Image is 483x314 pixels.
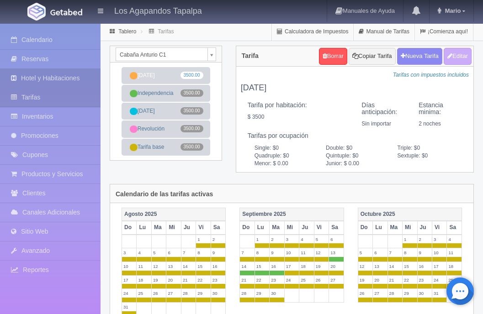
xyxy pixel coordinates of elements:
[285,276,299,284] label: 24
[255,276,269,284] label: 22
[432,289,446,298] label: 31
[387,221,402,234] th: Ma
[240,276,254,284] label: 21
[349,48,395,65] button: Copiar Tarifa
[211,262,226,271] label: 16
[418,262,432,271] label: 16
[116,191,213,198] h4: Calendario de las tarifas activas
[240,262,254,271] label: 14
[241,84,469,93] h4: [DATE]
[137,276,151,284] label: 18
[181,289,196,298] label: 28
[388,276,402,284] label: 21
[196,221,211,234] th: Vi
[255,221,269,234] th: Lu
[285,262,299,271] label: 17
[248,132,462,139] h5: Tarifas por ocupación
[240,208,344,221] th: Septiembre 2025
[358,276,372,284] label: 19
[152,262,166,271] label: 12
[181,221,196,234] th: Ju
[248,114,265,120] span: $ 3500
[116,47,216,61] a: Cabaña Anturio C1
[419,120,441,127] span: 2 noches
[391,152,462,160] span: Sextuple: $0
[180,125,203,132] span: 3500.00
[397,48,442,65] button: Nueva Tarifa
[122,289,136,298] label: 24
[180,143,203,151] span: 3500.00
[196,276,210,284] label: 22
[388,262,402,271] label: 14
[403,289,417,298] label: 29
[270,262,284,271] label: 16
[196,235,210,244] label: 1
[393,72,469,78] i: Tarifas con impuestos incluidos
[388,289,402,298] label: 28
[358,221,372,234] th: Do
[166,221,181,234] th: Mi
[211,235,226,244] label: 2
[358,289,372,298] label: 26
[432,248,446,257] label: 10
[419,102,462,116] h5: Estancia minima:
[158,28,174,35] a: Tarifas
[242,52,259,59] h4: Tarifa
[114,5,202,16] h4: Los Agapandos Tapalpa
[319,48,347,65] a: Borrar
[447,248,462,257] label: 11
[403,235,417,244] label: 1
[314,221,329,234] th: Vi
[418,235,432,244] label: 2
[361,102,405,116] h5: Días anticipación:
[314,235,329,244] label: 5
[255,235,269,244] label: 1
[240,289,254,298] label: 28
[255,248,269,257] label: 8
[319,152,390,160] span: Quintuple: $0
[270,289,284,298] label: 30
[361,120,391,127] span: Sin importar
[122,221,137,234] th: Do
[447,262,462,271] label: 18
[122,103,210,120] a: [DATE]3500.00
[122,67,210,84] a: [DATE]3500.00
[373,262,387,271] label: 13
[248,102,348,109] h5: Tarifa por habitación:
[255,262,269,271] label: 15
[299,262,313,271] label: 18
[314,248,329,257] label: 12
[270,235,284,244] label: 2
[137,289,151,298] label: 25
[120,48,204,62] span: Cabaña Anturio C1
[180,72,203,79] span: 3500.00
[137,221,151,234] th: Lu
[122,262,136,271] label: 10
[166,289,180,298] label: 27
[354,23,414,41] a: Manual de Tarifas
[211,221,226,234] th: Sa
[50,9,82,16] img: Getabed
[152,276,166,284] label: 19
[443,7,461,14] span: Mario
[285,248,299,257] label: 10
[248,160,319,167] span: Menor: $ 0.00
[248,152,319,160] span: Quadruple: $0
[181,262,196,271] label: 14
[122,120,210,137] a: Revolución3500.00
[211,289,226,298] label: 30
[166,262,180,271] label: 13
[403,248,417,257] label: 8
[373,248,387,257] label: 6
[272,23,353,41] a: Calculadora de Impuestos
[388,248,402,257] label: 7
[314,262,329,271] label: 19
[391,144,462,152] span: Triple: $0
[240,221,255,234] th: Do
[314,276,329,284] label: 26
[151,221,166,234] th: Ma
[270,276,284,284] label: 23
[319,144,390,152] span: Double: $0
[415,23,473,41] a: ¡Comienza aquí!
[122,208,226,221] th: Agosto 2025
